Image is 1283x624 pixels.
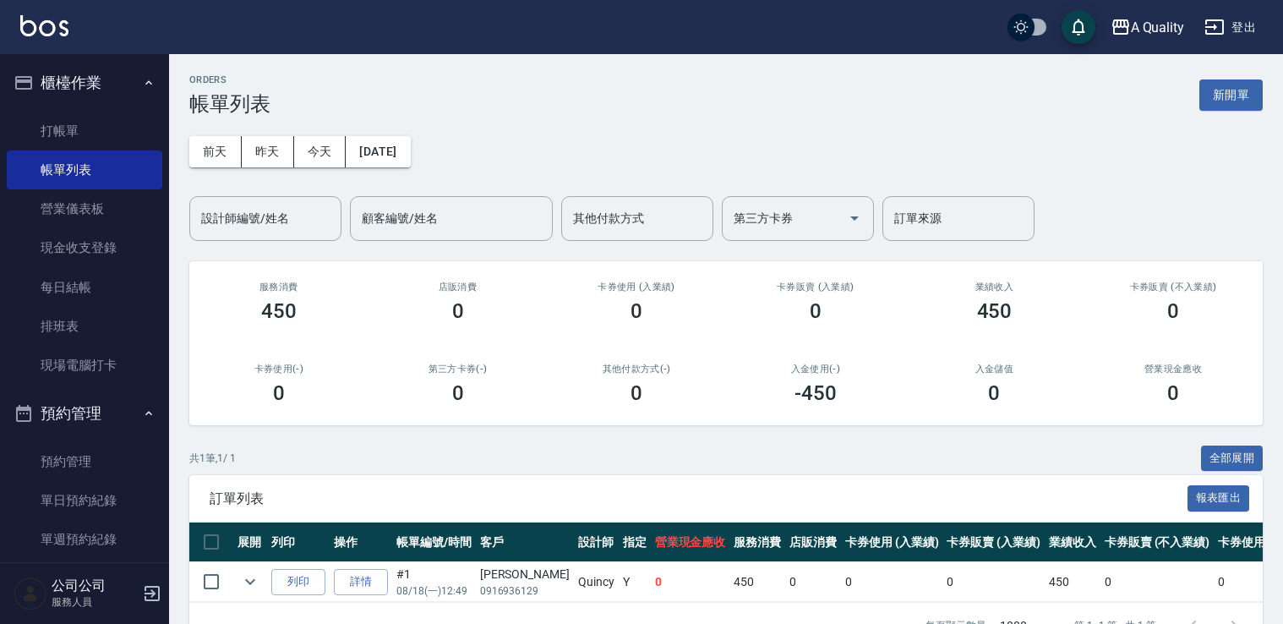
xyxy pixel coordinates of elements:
button: 新開單 [1199,79,1263,111]
td: 0 [785,562,841,602]
button: Open [841,205,868,232]
h3: 服務消費 [210,282,348,293]
a: 帳單列表 [7,151,162,189]
h2: 卡券使用(-) [210,364,348,375]
a: 詳情 [334,569,388,595]
th: 指定 [619,523,651,562]
a: 現場電腦打卡 [7,346,162,385]
td: 0 [841,562,943,602]
th: 卡券販賣 (入業績) [942,523,1045,562]
td: 0 [651,562,730,602]
a: 排班表 [7,307,162,346]
div: [PERSON_NAME] [480,566,570,583]
p: 08/18 (一) 12:49 [396,583,472,599]
p: 0916936129 [480,583,570,599]
button: 登出 [1198,12,1263,43]
h2: 營業現金應收 [1104,364,1242,375]
th: 帳單編號/時間 [392,523,476,562]
h2: 第三方卡券(-) [389,364,527,375]
h3: 450 [977,299,1013,323]
th: 列印 [267,523,330,562]
h2: 卡券使用 (入業績) [567,282,706,293]
button: [DATE] [346,136,410,167]
img: Person [14,577,47,610]
td: 450 [1045,562,1100,602]
th: 操作 [330,523,392,562]
h3: 450 [261,299,297,323]
h2: 入金使用(-) [746,364,885,375]
button: save [1062,10,1095,44]
div: A Quality [1131,17,1185,38]
td: Y [619,562,651,602]
th: 服務消費 [729,523,785,562]
h3: 0 [988,381,1000,405]
p: 服務人員 [52,594,138,610]
h2: 卡券販賣 (不入業績) [1104,282,1242,293]
button: 今天 [294,136,347,167]
button: A Quality [1104,10,1192,45]
td: 0 [1214,562,1283,602]
button: 櫃檯作業 [7,61,162,105]
a: 單日預約紀錄 [7,481,162,520]
th: 卡券使用 (入業績) [841,523,943,562]
span: 訂單列表 [210,490,1187,507]
td: #1 [392,562,476,602]
button: expand row [237,569,263,594]
td: 0 [1100,562,1214,602]
td: Quincy [574,562,619,602]
h2: 其他付款方式(-) [567,364,706,375]
th: 展開 [233,523,267,562]
button: 前天 [189,136,242,167]
a: 營業儀表板 [7,189,162,228]
a: 新開單 [1199,86,1263,102]
h3: 帳單列表 [189,92,270,116]
h2: ORDERS [189,74,270,85]
h3: 0 [810,299,822,323]
h3: 0 [452,299,464,323]
td: 450 [729,562,785,602]
button: 全部展開 [1201,446,1264,472]
h3: 0 [452,381,464,405]
a: 打帳單 [7,112,162,151]
a: 單週預約紀錄 [7,520,162,559]
th: 卡券使用(-) [1214,523,1283,562]
h3: 0 [1167,381,1179,405]
a: 現金收支登錄 [7,228,162,267]
h2: 業績收入 [925,282,1064,293]
button: 報表匯出 [1187,485,1250,512]
h3: 0 [1167,299,1179,323]
h3: 0 [631,299,642,323]
a: 每日結帳 [7,268,162,307]
h3: 0 [273,381,285,405]
h3: -450 [794,381,837,405]
h2: 入金儲值 [925,364,1064,375]
h5: 公司公司 [52,577,138,594]
button: 昨天 [242,136,294,167]
p: 共 1 筆, 1 / 1 [189,451,236,466]
h3: 0 [631,381,642,405]
td: 0 [942,562,1045,602]
th: 客戶 [476,523,574,562]
h2: 卡券販賣 (入業績) [746,282,885,293]
a: 預約管理 [7,442,162,481]
th: 店販消費 [785,523,841,562]
button: 預約管理 [7,391,162,435]
th: 卡券販賣 (不入業績) [1100,523,1214,562]
button: 列印 [271,569,325,595]
th: 營業現金應收 [651,523,730,562]
th: 設計師 [574,523,619,562]
img: Logo [20,15,68,36]
th: 業績收入 [1045,523,1100,562]
h2: 店販消費 [389,282,527,293]
a: 報表匯出 [1187,490,1250,506]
